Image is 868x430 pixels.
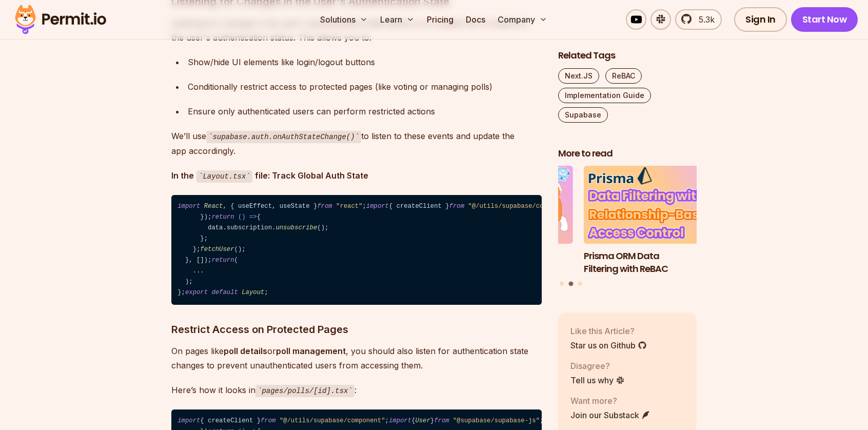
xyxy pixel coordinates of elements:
[570,325,647,337] p: Like this Article?
[449,203,464,210] span: from
[238,213,257,221] span: () =>
[171,129,542,158] p: We’ll use to listen to these events and update the app accordingly.
[693,13,715,26] span: 5.3k
[558,49,697,62] h2: Related Tags
[211,257,234,264] span: return
[558,107,608,123] a: Supabase
[675,9,722,30] a: 5.3k
[570,360,625,372] p: Disagree?
[224,346,267,356] strong: poll details
[570,409,650,421] a: Join our Substack
[570,395,650,407] p: Want more?
[255,385,354,397] code: pages/polls/[id].tsx
[434,417,449,424] span: from
[171,344,542,373] p: On pages like or , you should also listen for authentication state changes to prevent unauthentic...
[242,289,264,296] span: Layout
[196,170,252,183] code: Layout.tsx
[188,55,542,69] div: Show/hide UI elements like login/logout buttons
[423,9,458,30] a: Pricing
[558,147,697,160] h2: More to read
[211,213,234,221] span: return
[255,170,368,181] strong: file: Track Global Auth State
[584,166,722,244] img: Prisma ORM Data Filtering with ReBAC
[204,203,223,210] span: React
[336,203,362,210] span: "react"
[570,374,625,386] a: Tell us why
[227,224,272,231] span: subscription
[389,417,411,424] span: import
[211,289,238,296] span: default
[578,282,582,286] button: Go to slide 3
[171,195,542,305] code: , { useEffect, useState } ; { createClient } ; { } ; = ( ) => { [user, setUser] = useState< | >( ...
[188,104,542,119] div: Ensure only authenticated users can perform restricted actions
[171,321,542,338] h3: Restrict Access on Protected Pages
[317,203,332,210] span: from
[791,7,858,32] a: Start Now
[558,88,651,103] a: Implementation Guide
[171,170,194,181] strong: In the
[453,417,540,424] span: "@supabase/supabase-js"
[584,166,722,276] li: 2 of 3
[584,166,722,276] a: Prisma ORM Data Filtering with ReBACPrisma ORM Data Filtering with ReBAC
[558,166,697,288] div: Posts
[376,9,419,30] button: Learn
[276,346,346,356] strong: poll management
[734,7,787,32] a: Sign In
[275,224,317,231] span: unsubscribe
[435,250,573,276] h3: Why JWTs Can’t Handle AI Agent Access
[188,80,542,94] div: Conditionally restrict access to protected pages (like voting or managing polls)
[560,282,564,286] button: Go to slide 1
[177,203,200,210] span: import
[10,2,111,37] img: Permit logo
[584,250,722,276] h3: Prisma ORM Data Filtering with ReBAC
[415,417,430,424] span: User
[558,68,599,84] a: Next.JS
[177,417,200,424] span: import
[171,383,542,398] p: Here’s how it looks in :
[366,203,389,210] span: import
[200,246,234,253] span: fetchUser
[280,417,385,424] span: "@/utils/supabase/component"
[462,9,489,30] a: Docs
[494,9,551,30] button: Company
[316,9,372,30] button: Solutions
[468,203,574,210] span: "@/utils/supabase/component"
[261,417,275,424] span: from
[206,131,361,143] code: supabase.auth.onAuthStateChange()
[569,282,574,286] button: Go to slide 2
[570,339,647,351] a: Star us on Github
[435,166,573,276] li: 1 of 3
[605,68,642,84] a: ReBAC
[185,289,208,296] span: export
